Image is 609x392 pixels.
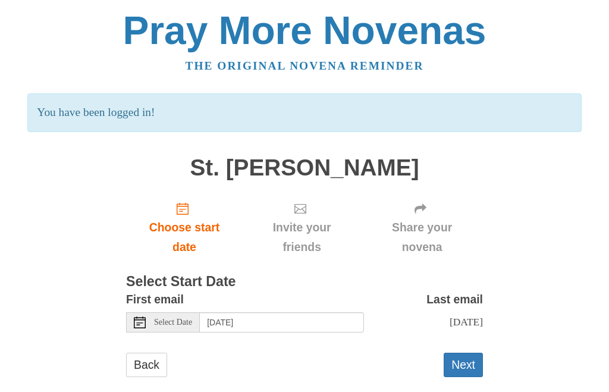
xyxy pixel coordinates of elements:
span: Share your novena [373,218,471,257]
h3: Select Start Date [126,274,483,290]
a: Back [126,353,167,377]
a: The original novena reminder [186,59,424,72]
label: Last email [426,290,483,309]
span: [DATE] [450,316,483,328]
span: Invite your friends [255,218,349,257]
a: Choose start date [126,192,243,263]
span: Choose start date [138,218,231,257]
div: Click "Next" to confirm your start date first. [361,192,483,263]
a: Pray More Novenas [123,8,486,52]
h1: St. [PERSON_NAME] [126,155,483,181]
button: Next [444,353,483,377]
span: Select Date [154,318,192,327]
label: First email [126,290,184,309]
p: You have been logged in! [27,93,581,132]
div: Click "Next" to confirm your start date first. [243,192,361,263]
